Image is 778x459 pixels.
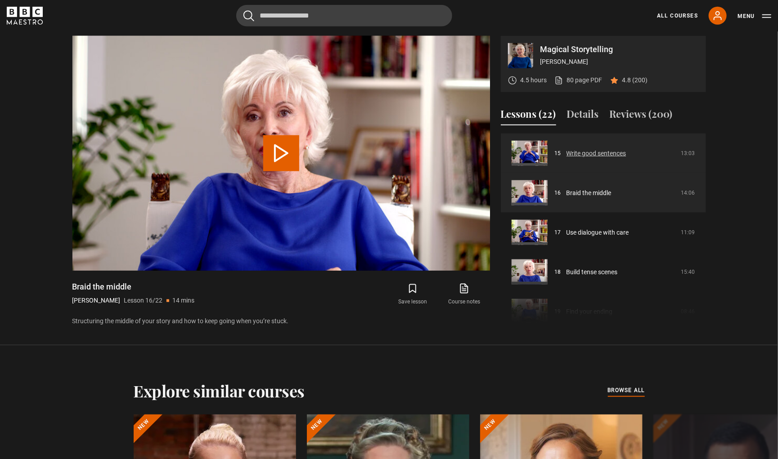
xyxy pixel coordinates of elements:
a: Braid the middle [567,188,612,198]
button: Reviews (200) [610,107,673,125]
a: Use dialogue with care [567,228,629,237]
button: Lessons (22) [501,107,556,125]
button: Save lesson [387,281,438,307]
span: browse all [608,386,645,395]
a: Write good sentences [567,149,626,158]
video-js: Video Player [72,36,490,271]
a: Course notes [438,281,490,307]
p: 14 mins [173,296,195,305]
button: Play Lesson Braid the middle [263,135,299,171]
h1: Braid the middle [72,281,195,292]
p: 4.5 hours [521,76,547,85]
a: All Courses [657,12,698,20]
p: [PERSON_NAME] [72,296,121,305]
a: 80 page PDF [554,76,603,85]
button: Details [567,107,599,125]
p: Structuring the middle of your story and how to keep going when you’re stuck. [72,316,490,326]
button: Toggle navigation [738,12,771,21]
p: [PERSON_NAME] [540,57,699,67]
p: Magical Storytelling [540,45,699,53]
p: Lesson 16/22 [124,296,163,305]
a: browse all [608,386,645,396]
p: 4.8 (200) [622,76,648,85]
svg: BBC Maestro [7,7,43,25]
a: Build tense scenes [567,267,618,277]
button: Submit the search query [243,10,254,22]
input: Search [236,5,452,27]
h2: Explore similar courses [134,381,305,400]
